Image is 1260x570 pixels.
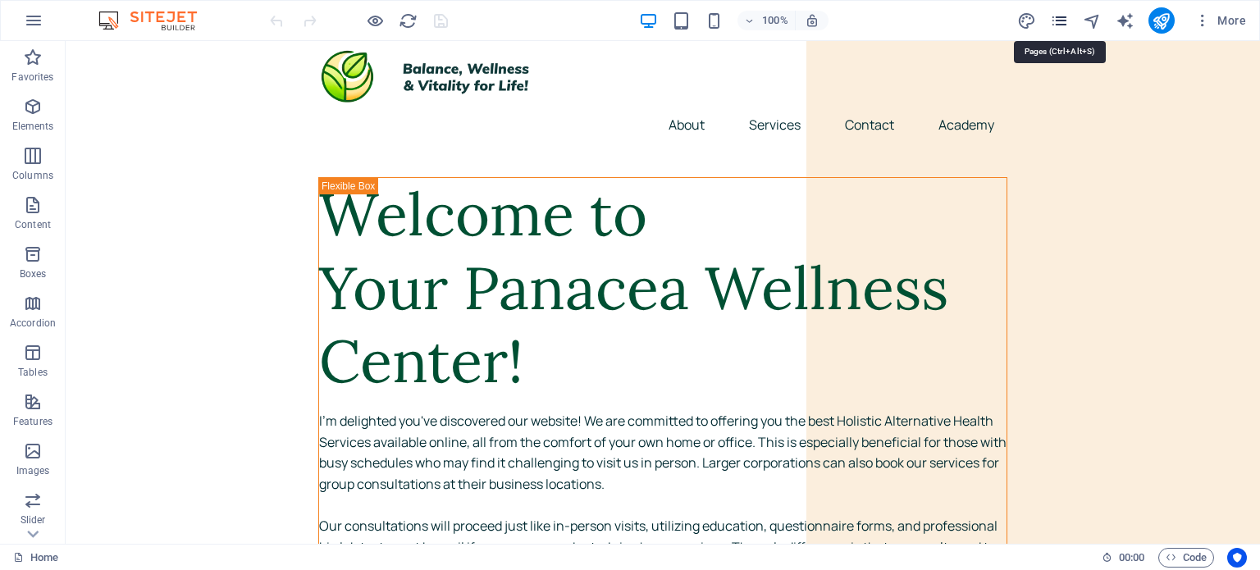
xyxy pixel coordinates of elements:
button: Click here to leave preview mode and continue editing [365,11,385,30]
h6: 100% [762,11,788,30]
a: Click to cancel selection. Double-click to open Pages [13,548,58,568]
p: Columns [12,169,53,182]
p: Favorites [11,71,53,84]
button: Code [1158,548,1214,568]
i: AI Writer [1116,11,1134,30]
p: Images [16,464,50,477]
button: design [1017,11,1037,30]
p: Accordion [10,317,56,330]
button: reload [398,11,418,30]
button: navigator [1083,11,1102,30]
p: Slider [21,513,46,527]
p: Features [13,415,52,428]
span: 00 00 [1119,548,1144,568]
i: Design (Ctrl+Alt+Y) [1017,11,1036,30]
button: pages [1050,11,1070,30]
p: Tables [18,366,48,379]
img: Editor Logo [94,11,217,30]
p: Boxes [20,267,47,280]
button: text_generator [1116,11,1135,30]
span: More [1194,12,1246,29]
button: publish [1148,7,1175,34]
button: Usercentrics [1227,548,1247,568]
p: Elements [12,120,54,133]
button: More [1188,7,1253,34]
button: 100% [737,11,796,30]
i: On resize automatically adjust zoom level to fit chosen device. [805,13,819,28]
i: Publish [1152,11,1171,30]
p: Content [15,218,51,231]
h6: Session time [1102,548,1145,568]
span: : [1130,551,1133,563]
i: Reload page [399,11,418,30]
i: Navigator [1083,11,1102,30]
span: Code [1166,548,1207,568]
